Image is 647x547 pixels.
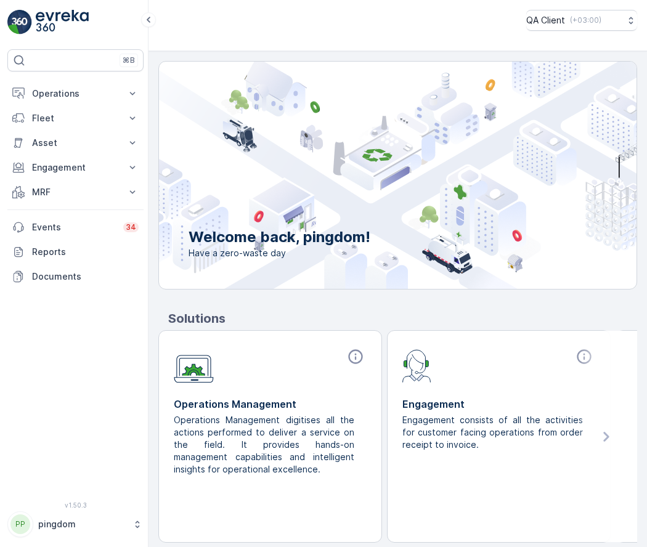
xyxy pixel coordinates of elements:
p: Engagement [402,397,595,411]
p: Documents [32,270,139,283]
button: MRF [7,180,144,205]
button: Asset [7,131,144,155]
img: city illustration [104,62,637,289]
p: Welcome back, pingdom! [189,227,370,247]
p: QA Client [526,14,565,26]
img: module-icon [402,348,431,383]
a: Reports [7,240,144,264]
span: v 1.50.3 [7,501,144,509]
button: Engagement [7,155,144,180]
button: PPpingdom [7,511,144,537]
a: Events34 [7,215,144,240]
button: Fleet [7,106,144,131]
div: PP [10,514,30,534]
p: 34 [126,222,136,232]
img: module-icon [174,348,214,383]
p: Engagement [32,161,119,174]
p: Asset [32,137,119,149]
p: Engagement consists of all the activities for customer facing operations from order receipt to in... [402,414,585,451]
span: Have a zero-waste day [189,247,370,259]
a: Documents [7,264,144,289]
p: Solutions [168,309,637,328]
button: QA Client(+03:00) [526,10,637,31]
p: ( +03:00 ) [570,15,601,25]
p: MRF [32,186,119,198]
img: logo_light-DOdMpM7g.png [36,10,89,34]
img: logo [7,10,32,34]
p: Fleet [32,112,119,124]
p: Events [32,221,116,233]
button: Operations [7,81,144,106]
p: Operations [32,87,119,100]
p: Operations Management [174,397,367,411]
p: Operations Management digitises all the actions performed to deliver a service on the field. It p... [174,414,357,476]
p: Reports [32,246,139,258]
p: pingdom [38,518,126,530]
p: ⌘B [123,55,135,65]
